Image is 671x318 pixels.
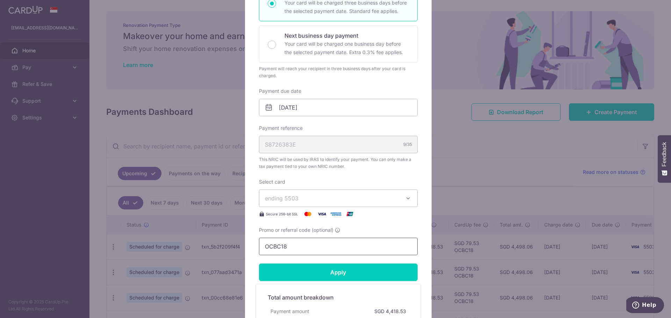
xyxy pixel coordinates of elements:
[259,178,285,185] label: Select card
[259,227,333,234] span: Promo or referral code (optional)
[371,305,409,318] div: SGD 4,418.53
[259,264,418,281] input: Apply
[658,135,671,183] button: Feedback - Show survey
[284,31,409,40] p: Next business day payment
[329,210,343,218] img: American Express
[284,40,409,57] p: Your card will be charged one business day before the selected payment date. Extra 0.3% fee applies.
[259,99,418,116] input: DD / MM / YYYY
[265,195,298,202] span: ending 5503
[259,190,418,207] button: ending 5503
[403,141,412,148] div: 9/35
[268,293,409,302] h5: Total amount breakdown
[268,305,312,318] div: Payment amount
[259,65,418,79] div: Payment will reach your recipient in three business days after your card is charged.
[626,297,664,315] iframe: Opens a widget where you can find more information
[259,156,418,170] span: This NRIC will be used by IRAS to identify your payment. You can only make a tax payment tied to ...
[266,211,298,217] span: Secure 256-bit SSL
[259,125,303,132] label: Payment reference
[661,142,668,167] span: Feedback
[301,210,315,218] img: Mastercard
[315,210,329,218] img: Visa
[259,88,301,95] label: Payment due date
[343,210,357,218] img: UnionPay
